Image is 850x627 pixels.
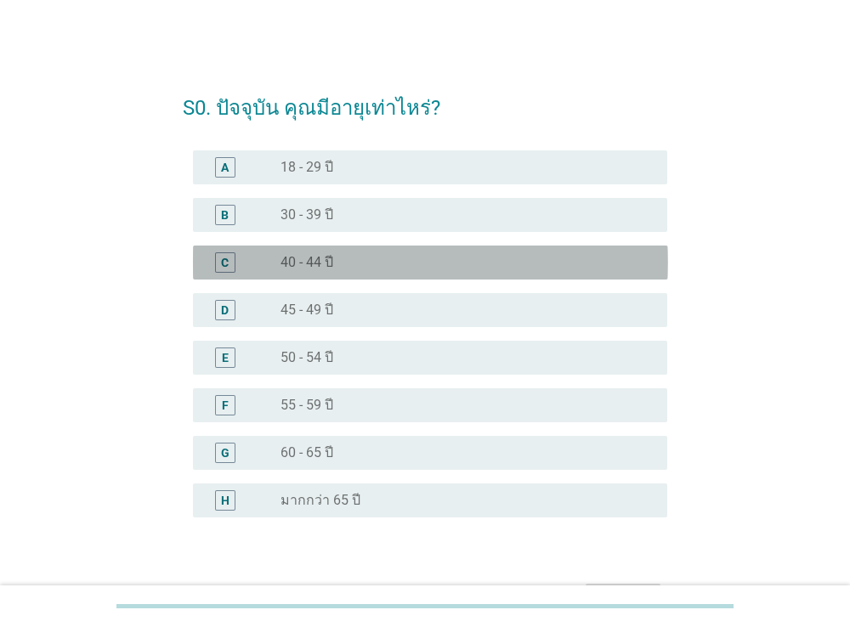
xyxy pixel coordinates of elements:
[221,206,229,223] div: B
[280,444,333,461] label: 60 - 65 ปี
[221,253,229,271] div: C
[222,348,229,366] div: E
[280,159,333,176] label: 18 - 29 ปี
[221,491,229,509] div: H
[222,396,229,414] div: F
[221,301,229,319] div: D
[280,492,360,509] label: มากกว่า 65 ปี
[280,254,333,271] label: 40 - 44 ปี
[280,302,333,319] label: 45 - 49 ปี
[280,349,333,366] label: 50 - 54 ปี
[221,443,229,461] div: G
[221,158,229,176] div: A
[280,206,333,223] label: 30 - 39 ปี
[183,76,668,123] h2: S0. ปัจจุบัน คุณมีอายุเท่าไหร่?
[280,397,333,414] label: 55 - 59 ปี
